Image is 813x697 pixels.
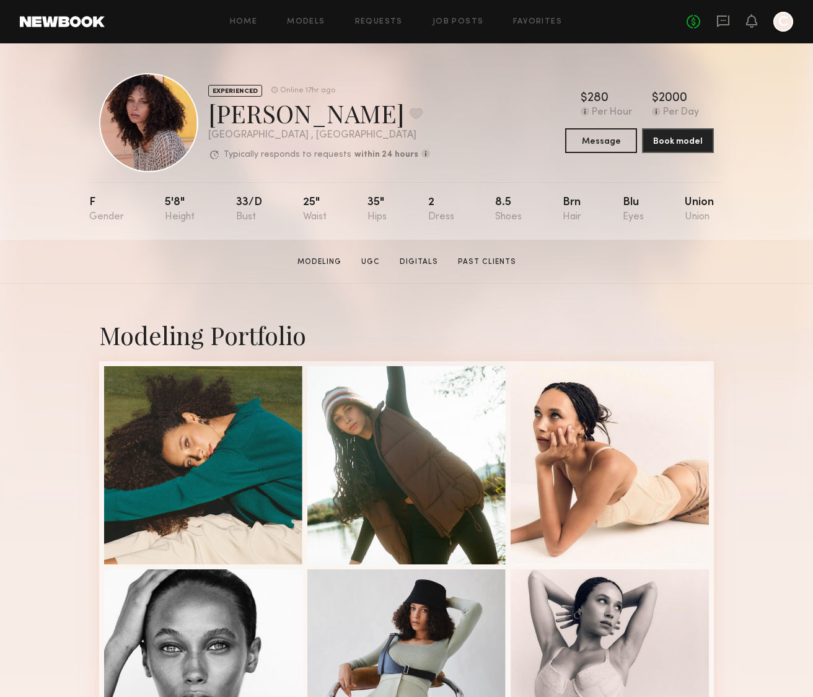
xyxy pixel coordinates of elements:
a: C [773,12,793,32]
div: Per Day [663,107,699,118]
div: Blu [623,197,644,222]
a: Requests [355,18,403,26]
a: UGC [356,256,385,268]
b: within 24 hours [354,151,418,159]
div: $ [581,92,587,105]
div: Brn [563,197,581,222]
div: Modeling Portfolio [99,318,714,351]
div: 5'8" [165,197,195,222]
a: Favorites [513,18,562,26]
div: 280 [587,92,609,105]
div: Online 17hr ago [280,87,335,95]
a: Home [230,18,258,26]
div: 2000 [659,92,687,105]
a: Job Posts [433,18,484,26]
div: Union [685,197,714,222]
a: Digitals [395,256,443,268]
div: Per Hour [592,107,632,118]
div: 33/d [236,197,262,222]
div: 25" [303,197,327,222]
div: 35" [367,197,387,222]
button: Book model [642,128,714,153]
a: Past Clients [453,256,521,268]
div: [PERSON_NAME] [208,97,430,129]
a: Modeling [292,256,346,268]
div: 8.5 [495,197,522,222]
button: Message [565,128,637,153]
div: 2 [428,197,454,222]
div: EXPERIENCED [208,85,262,97]
div: [GEOGRAPHIC_DATA] , [GEOGRAPHIC_DATA] [208,130,430,141]
a: Models [287,18,325,26]
div: $ [652,92,659,105]
div: F [89,197,124,222]
p: Typically responds to requests [224,151,351,159]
